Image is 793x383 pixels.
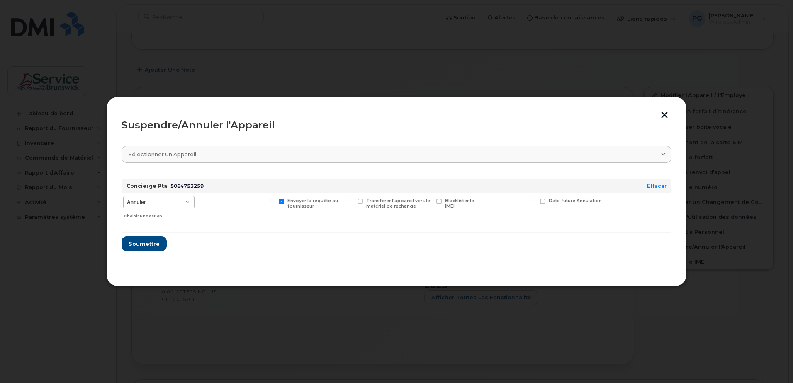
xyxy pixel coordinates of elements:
[122,236,167,251] button: Soumettre
[287,198,338,209] span: Envoyer la requête au fournisseur
[366,198,430,209] span: Transférer l'appareil vers le matériel de rechange
[122,146,671,163] a: Sélectionner un appareil
[549,198,602,204] span: Date future Annulation
[122,120,671,130] div: Suspendre/Annuler l'Appareil
[647,183,667,189] a: Effacer
[129,150,196,158] span: Sélectionner un appareil
[426,199,431,203] input: Blacklister le IMEI
[170,183,204,189] span: 5064753259
[348,199,352,203] input: Transférer l'appareil vers le matériel de rechange
[126,183,167,189] strong: Concierge Pta
[129,240,160,248] span: Soumettre
[530,199,534,203] input: Date future Annulation
[269,199,273,203] input: Envoyer la requête au fournisseur
[445,198,474,209] span: Blacklister le IMEI
[124,209,195,219] div: Choisir une action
